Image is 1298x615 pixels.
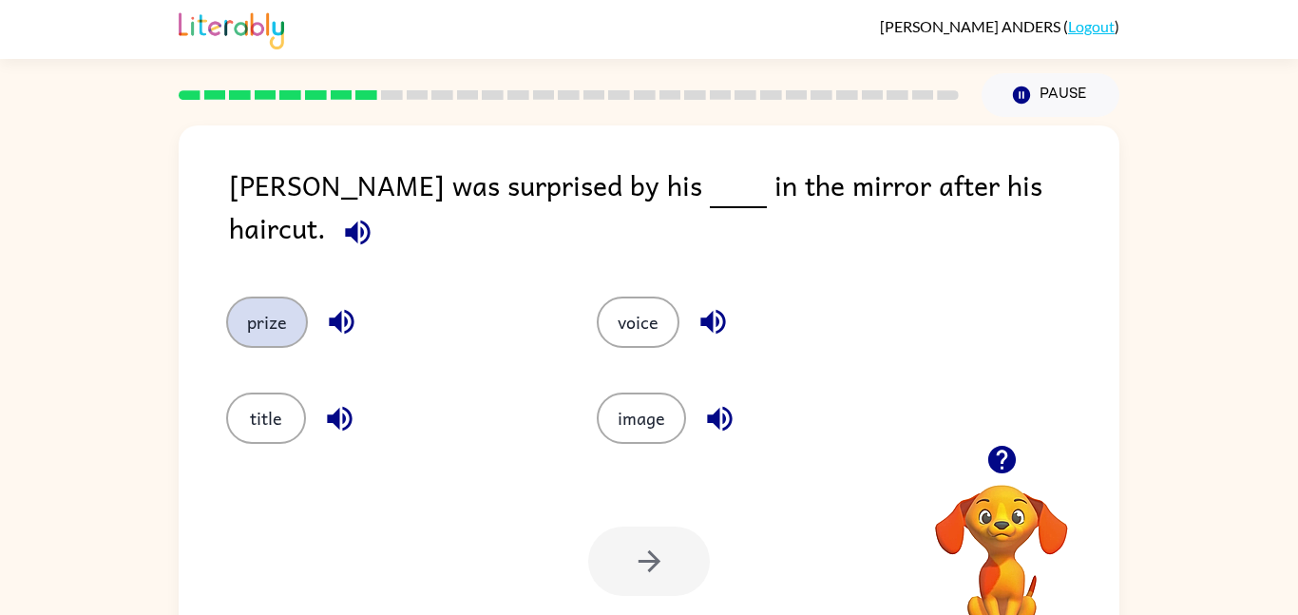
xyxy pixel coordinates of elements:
[982,73,1119,117] button: Pause
[229,163,1119,259] div: [PERSON_NAME] was surprised by his in the mirror after his haircut.
[597,297,679,348] button: voice
[226,297,308,348] button: prize
[880,17,1063,35] span: [PERSON_NAME] ANDERS
[226,393,306,444] button: title
[880,17,1119,35] div: ( )
[1068,17,1115,35] a: Logout
[597,393,686,444] button: image
[179,8,284,49] img: Literably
